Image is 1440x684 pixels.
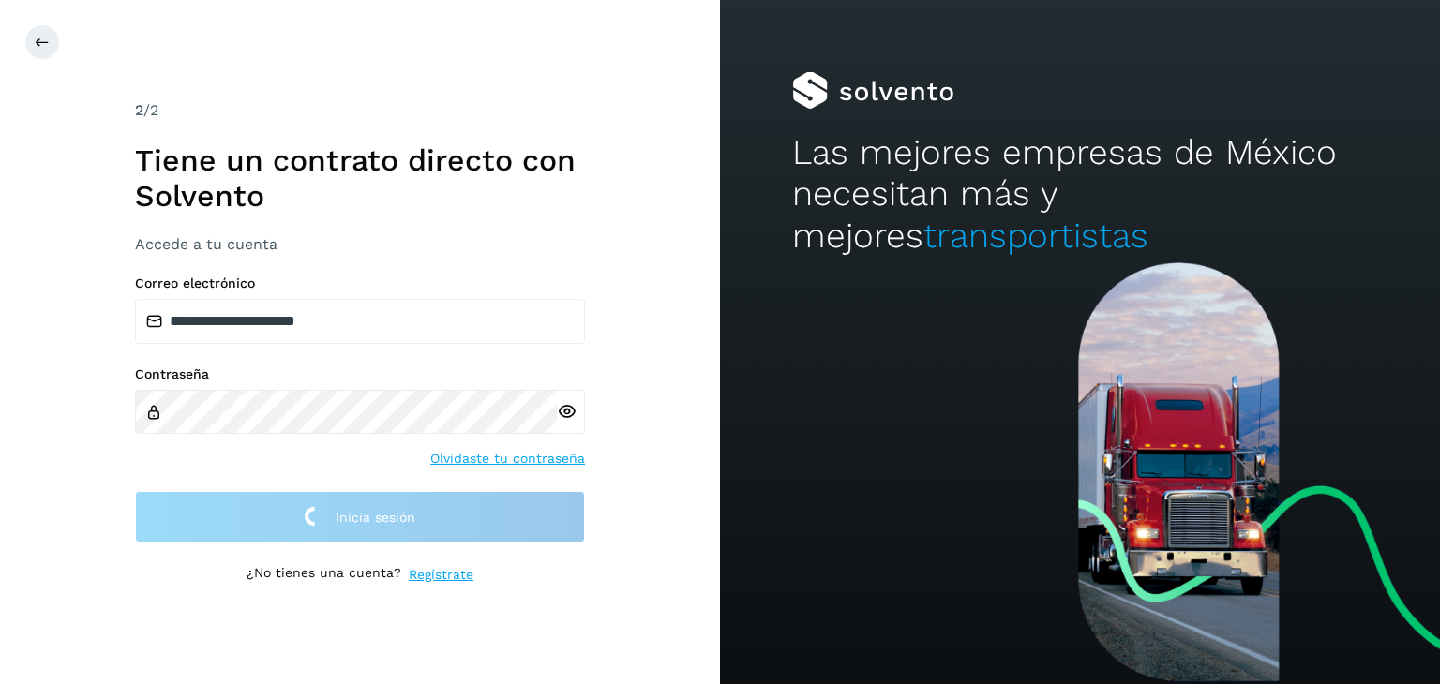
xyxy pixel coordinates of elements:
button: Inicia sesión [135,491,585,543]
span: Inicia sesión [336,511,415,524]
span: transportistas [923,216,1148,256]
p: ¿No tienes una cuenta? [247,565,401,585]
label: Contraseña [135,366,585,382]
a: Olvidaste tu contraseña [430,449,585,468]
label: Correo electrónico [135,275,585,291]
div: /2 [135,99,585,122]
h3: Accede a tu cuenta [135,235,585,253]
h1: Tiene un contrato directo con Solvento [135,142,585,215]
a: Regístrate [409,565,473,585]
span: 2 [135,101,143,119]
h2: Las mejores empresas de México necesitan más y mejores [792,132,1368,257]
